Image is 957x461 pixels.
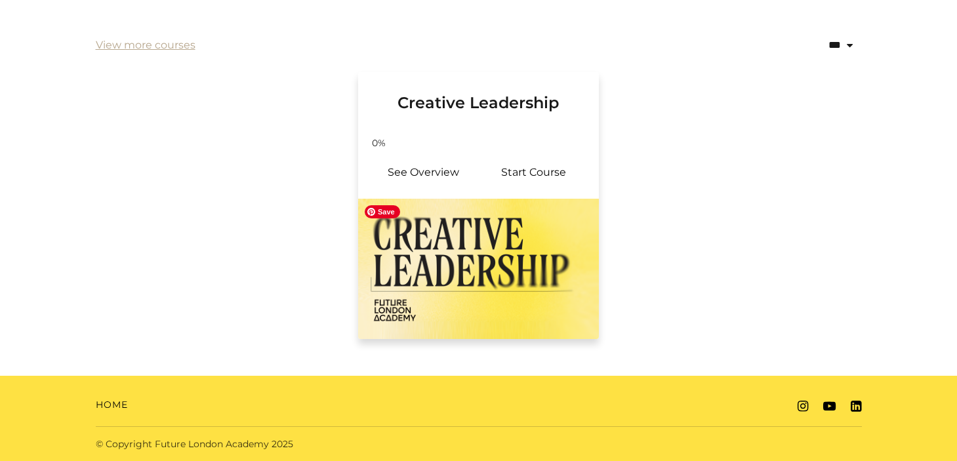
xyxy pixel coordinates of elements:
[374,72,584,113] h3: Creative Leadership
[363,136,395,150] span: 0%
[479,157,589,188] a: Creative Leadership: Resume Course
[85,437,479,451] div: © Copyright Future London Academy 2025
[771,28,862,62] select: status
[365,205,400,218] span: Save
[369,157,479,188] a: Creative Leadership: See Overview
[96,37,195,53] a: View more courses
[358,72,600,129] a: Creative Leadership
[96,398,128,412] a: Home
